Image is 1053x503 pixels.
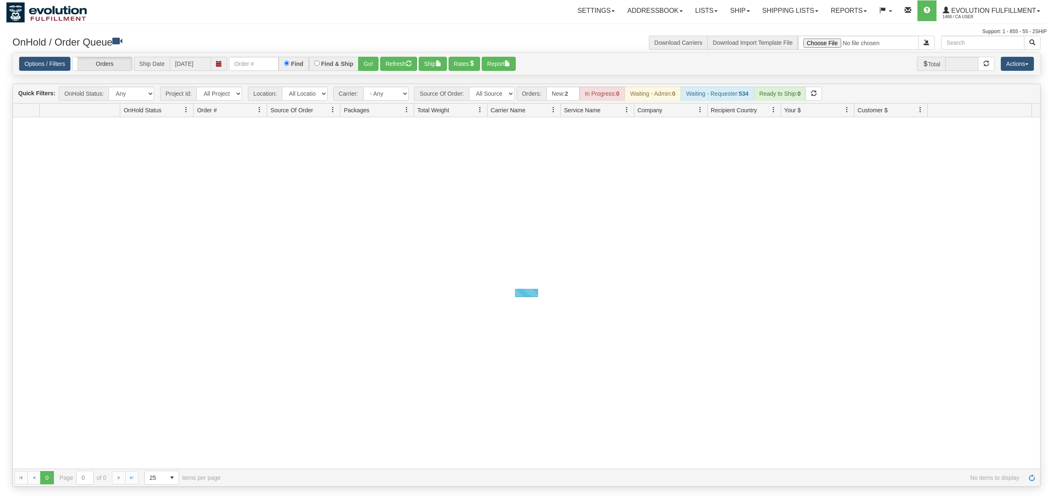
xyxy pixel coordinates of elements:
strong: 2 [565,90,568,97]
a: Company filter column settings [693,103,707,117]
div: In Progress: [580,87,625,101]
span: No items to display [232,474,1019,481]
strong: 0 [616,90,619,97]
button: Report [482,57,516,71]
a: Recipient Country filter column settings [767,103,781,117]
a: Addressbook [621,0,689,21]
a: Service Name filter column settings [620,103,634,117]
span: Carrier Name [491,106,526,114]
span: Carrier: [333,87,363,101]
label: Find [291,61,303,67]
div: Waiting - Requester: [681,87,754,101]
span: Total Weight [417,106,449,114]
span: Orders: [517,87,546,101]
a: Lists [689,0,724,21]
label: Quick Filters: [18,89,55,97]
span: OnHold Status: [59,87,109,101]
a: Your $ filter column settings [840,103,854,117]
a: Total Weight filter column settings [473,103,487,117]
span: OnHold Status [124,106,161,114]
span: Page 0 [40,471,53,484]
span: Total [917,57,946,71]
span: items per page [144,471,221,485]
button: Ship [419,57,447,71]
button: Go! [358,57,378,71]
a: Order # filter column settings [252,103,267,117]
input: Order # [229,57,279,71]
input: Import [798,36,919,50]
a: OnHold Status filter column settings [179,103,193,117]
a: Customer $ filter column settings [913,103,927,117]
a: Ship [724,0,756,21]
span: Service Name [564,106,601,114]
a: Shipping lists [756,0,825,21]
strong: 0 [672,90,675,97]
button: Actions [1001,57,1034,71]
span: Page of 0 [60,471,107,485]
a: Carrier Name filter column settings [546,103,560,117]
label: Orders [73,57,132,71]
span: 1488 / CA User [943,13,1005,21]
a: Refresh [1025,471,1038,484]
h3: OnHold / Order Queue [12,36,520,48]
a: Evolution Fulfillment 1488 / CA User [937,0,1046,21]
span: Company [638,106,662,114]
span: Source Of Order: [414,87,469,101]
strong: 534 [739,90,748,97]
span: Evolution Fulfillment [949,7,1036,14]
span: Location: [248,87,282,101]
span: Page sizes drop down [144,471,179,485]
span: Your $ [784,106,801,114]
div: Waiting - Admin: [625,87,681,101]
div: Support: 1 - 855 - 55 - 2SHIP [6,28,1047,35]
div: Ready to Ship: [754,87,806,101]
strong: 0 [797,90,801,97]
a: Download Import Template File [713,39,793,46]
span: Customer $ [858,106,888,114]
label: Find & Ship [321,61,354,67]
button: Rates [449,57,480,71]
span: select [165,471,179,484]
a: Download Carriers [654,39,702,46]
a: Reports [825,0,873,21]
div: grid toolbar [13,84,1040,104]
a: Options / Filters [19,57,70,71]
input: Search [941,36,1024,50]
span: Source Of Order [270,106,313,114]
a: Settings [571,0,621,21]
button: Refresh [380,57,417,71]
div: New: [546,87,580,101]
span: 25 [150,474,160,482]
span: Ship Date [134,57,170,71]
span: Project Id: [160,87,197,101]
a: Source Of Order filter column settings [326,103,340,117]
a: Packages filter column settings [400,103,414,117]
button: Search [1024,36,1041,50]
img: logo1488.jpg [6,2,87,23]
span: Recipient Country [711,106,757,114]
span: Packages [344,106,369,114]
span: Order # [197,106,216,114]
